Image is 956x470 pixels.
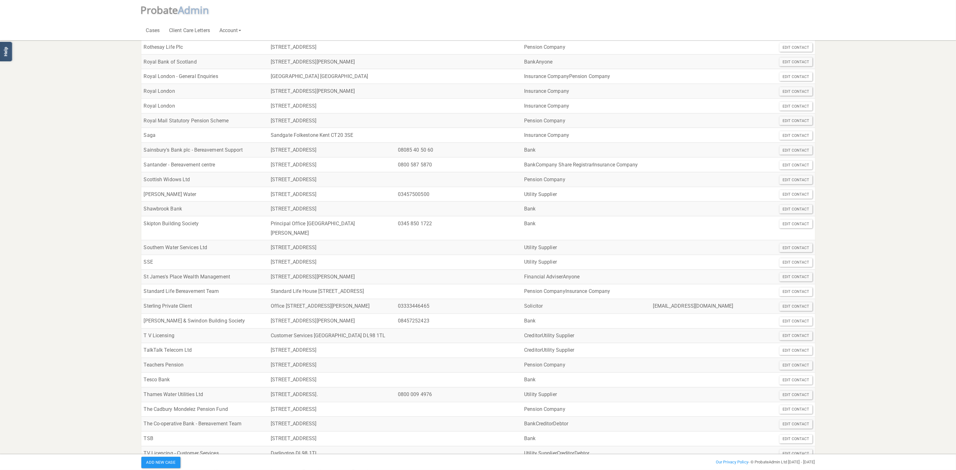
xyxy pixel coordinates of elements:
[524,333,542,339] span: Creditor
[779,273,812,282] div: Edit Contact
[542,333,574,339] span: Utility Supplier
[593,162,638,168] span: Insurance Company
[524,88,569,94] span: Insurance Company
[779,317,812,326] div: Edit Contact
[524,162,535,168] span: Bank
[268,358,395,373] td: [STREET_ADDRESS]
[141,128,268,143] td: Saga
[524,221,535,227] span: Bank
[268,69,395,84] td: [GEOGRAPHIC_DATA] [GEOGRAPHIC_DATA]
[536,421,553,427] span: Creditor
[524,406,565,412] span: Pension Company
[524,44,565,50] span: Pension Company
[164,20,215,40] a: Client Care Letters
[524,303,543,309] span: Solicitor
[141,270,268,284] td: St James's Place Wealth Management
[268,446,395,461] td: Darlington DL98 1TL
[141,446,268,461] td: TV Licencing - Customer Services
[779,376,812,385] div: Edit Contact
[268,54,395,69] td: [STREET_ADDRESS][PERSON_NAME]
[268,143,395,158] td: [STREET_ADDRESS]
[524,318,535,324] span: Bank
[395,187,522,202] td: 03457500500
[553,421,569,427] span: Debtor
[268,202,395,216] td: [STREET_ADDRESS]
[779,346,812,355] div: Edit Contact
[779,72,812,81] div: Edit Contact
[395,216,522,240] td: 0345 850 1722
[395,314,522,328] td: 08457252423
[141,240,268,255] td: Southern Water Services Ltd
[536,162,593,168] span: Company Share Registrar
[779,435,812,444] div: Edit Contact
[141,202,268,216] td: Shawbrook Bank
[141,299,268,314] td: Sterling Private Client
[141,98,268,113] td: Royal London
[779,220,812,228] div: Edit Contact
[268,270,395,284] td: [STREET_ADDRESS][PERSON_NAME]
[524,206,535,212] span: Bank
[141,255,268,270] td: SSE
[141,284,268,299] td: Standard Life Bereavement Team
[268,113,395,128] td: [STREET_ADDRESS]
[141,172,268,187] td: Scottish Widows Ltd
[268,172,395,187] td: [STREET_ADDRESS]
[716,460,748,464] a: Our Privacy Policy
[268,128,395,143] td: Sandgate Folkestone Kent CT20 3SE
[524,259,557,265] span: Utility Supplier
[542,347,574,353] span: Utility Supplier
[268,417,395,432] td: [STREET_ADDRESS]
[141,358,268,373] td: Teachers Pension
[779,450,812,458] div: Edit Contact
[779,302,812,311] div: Edit Contact
[779,146,812,155] div: Edit Contact
[141,157,268,172] td: Santander - Bereavement centre
[395,143,522,158] td: 08085 40 50 60
[524,73,569,79] span: Insurance Company
[268,402,395,417] td: [STREET_ADDRESS]
[395,387,522,402] td: 0800 009 4976
[651,299,777,314] td: [EMAIL_ADDRESS][DOMAIN_NAME]
[524,377,535,383] span: Bank
[268,343,395,358] td: [STREET_ADDRESS]
[141,343,268,358] td: TalkTalk Telecom Ltd
[141,373,268,388] td: Tesco Bank
[565,288,610,294] span: Insurance Company
[141,69,268,84] td: Royal London - General Enquiries
[268,314,395,328] td: [STREET_ADDRESS][PERSON_NAME]
[592,458,819,466] div: - © ProbateAdmin Ltd [DATE] - [DATE]
[268,432,395,446] td: [STREET_ADDRESS]
[268,98,395,113] td: [STREET_ADDRESS]
[569,73,610,79] span: Pension Company
[184,3,209,17] span: dmin
[524,392,557,398] span: Utility Supplier
[524,244,557,250] span: Utility Supplier
[536,59,553,65] span: Anyone
[524,288,565,294] span: Pension Company
[779,258,812,267] div: Edit Contact
[141,3,178,17] span: P
[141,113,268,128] td: Royal Mail Statutory Pension Scheme
[268,240,395,255] td: [STREET_ADDRESS]
[141,187,268,202] td: [PERSON_NAME] Water
[268,157,395,172] td: [STREET_ADDRESS]
[141,216,268,240] td: Skipton Building Society
[141,457,180,468] button: Add New Case
[141,387,268,402] td: Thames Water Utilities Ltd
[779,205,812,214] div: Edit Contact
[141,20,165,40] a: Cases
[779,87,812,96] div: Edit Contact
[779,43,812,52] div: Edit Contact
[524,103,569,109] span: Insurance Company
[779,420,812,429] div: Edit Contact
[268,255,395,270] td: [STREET_ADDRESS]
[779,116,812,125] div: Edit Contact
[524,362,565,368] span: Pension Company
[268,40,395,54] td: [STREET_ADDRESS]
[779,131,812,140] div: Edit Contact
[395,157,522,172] td: 0800 587 5870
[779,288,812,296] div: Edit Contact
[215,20,246,40] a: Account
[779,176,812,184] div: Edit Contact
[268,187,395,202] td: [STREET_ADDRESS]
